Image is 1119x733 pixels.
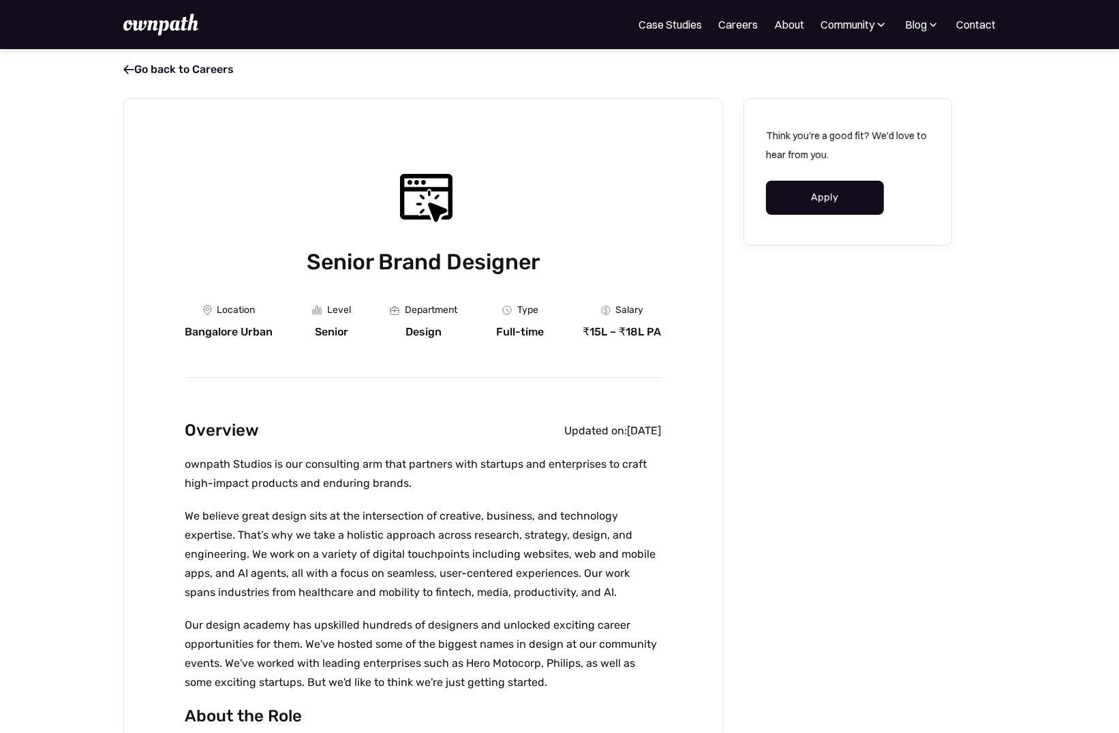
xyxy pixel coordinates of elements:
div: Department [405,305,457,316]
h3: About the Role [185,706,662,727]
div: ₹15L – ₹18L PA [583,325,662,339]
div: Type [517,305,538,316]
div: Location [217,305,256,316]
div: Bangalore Urban [185,325,273,339]
img: Graph Icon - Job Board X Webflow Template [312,305,322,315]
a: Case Studies [639,16,702,33]
a: Go back to Careers [123,63,234,76]
a: Contact [956,16,996,33]
img: Portfolio Icon - Job Board X Webflow Template [390,305,399,314]
a: About [774,16,804,33]
h1: Senior Brand Designer [185,246,662,278]
img: Money Icon - Job Board X Webflow Template [601,305,611,315]
div: Senior [315,325,348,339]
div: Blog [904,16,940,33]
div: Level [327,305,351,316]
img: Clock Icon - Job Board X Webflow Template [502,305,512,315]
div: Design [405,325,442,339]
div: Community [821,16,888,33]
div: Salary [616,305,644,316]
span:  [123,63,134,76]
div: Full-time [496,325,544,339]
p: We believe great design sits at the intersection of creative, business, and technology expertise.... [185,507,662,602]
div: Community [821,16,874,33]
img: Location Icon - Job Board X Webflow Template [203,305,212,316]
h2: Overview [185,417,260,444]
a: Apply [766,181,884,215]
p: ownpath Studios is our consulting arm that partners with startups and enterprises to craft high-i... [185,455,662,493]
div: Blog [905,16,927,33]
div: Updated on: [565,424,628,438]
div: [DATE] [628,424,662,438]
p: Our design academy has upskilled hundreds of designers and unlocked exciting career opportunities... [185,616,662,692]
p: Think you're a good fit? We'd love to hear from you. [766,126,930,164]
a: Careers [718,16,758,33]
